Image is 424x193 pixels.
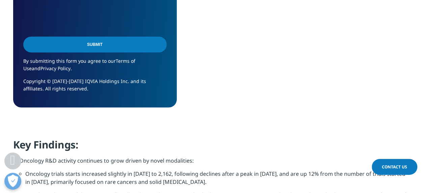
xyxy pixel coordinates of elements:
[23,77,167,97] p: Copyright © [DATE]-[DATE] IQVIA Holdings Inc. and its affiliates. All rights reserved.
[372,159,417,175] a: Contact Us
[19,156,411,169] li: Oncology R&D activity continues to grow driven by novel modalities:
[40,65,70,72] a: Privacy Policy
[4,173,21,190] button: Open Preferences
[382,164,407,170] span: Contact Us
[23,57,167,77] p: By submitting this form you agree to our and .
[23,36,167,52] input: Submit
[13,138,411,156] h4: Key Findings:
[25,169,411,191] li: Oncology trials starts increased slightly in [DATE] to 2,162, following declines after a peak in ...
